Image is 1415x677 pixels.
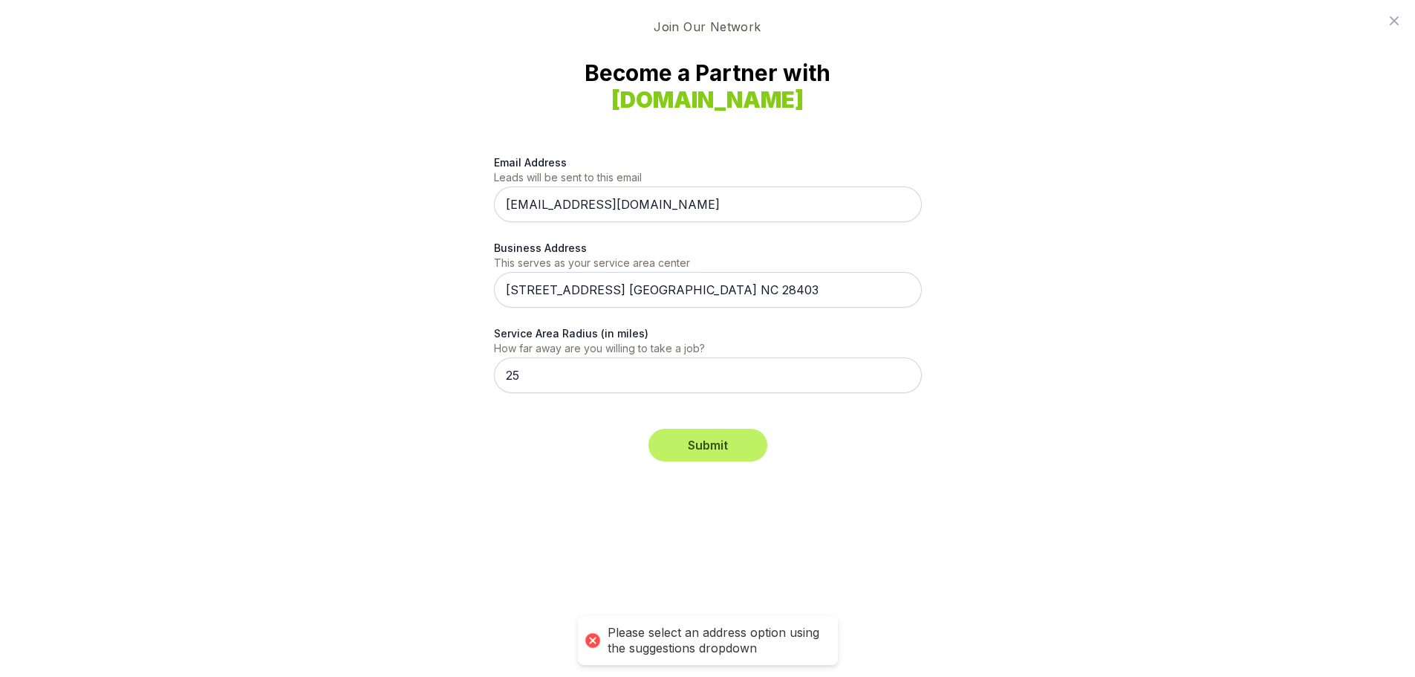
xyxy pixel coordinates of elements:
label: Email Address [494,155,922,170]
input: me@gmail.com [494,187,922,222]
p: Leads will be sent to this email [494,170,922,185]
label: Service Area Radius (in miles) [494,325,922,341]
strong: [DOMAIN_NAME] [611,86,804,113]
p: How far away are you willing to take a job? [494,341,922,356]
button: Submit [648,429,767,461]
p: This serves as your service area center [494,256,922,271]
input: Enter your address [494,272,922,308]
span: Join Our Network [642,18,772,36]
strong: Become a Partner with [518,59,898,113]
label: Business Address [494,240,922,256]
div: Please select an address option using the suggestions dropdown [608,625,823,656]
